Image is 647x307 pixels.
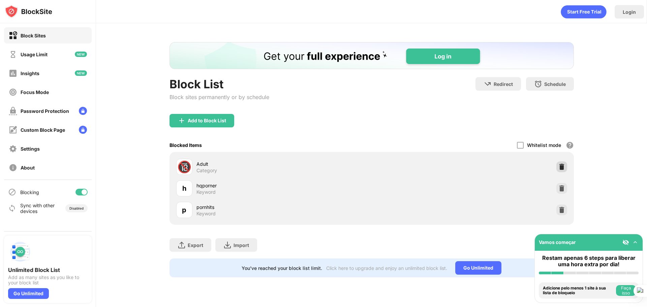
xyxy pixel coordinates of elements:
div: Export [188,242,203,248]
div: Keyword [196,189,216,195]
img: blocking-icon.svg [8,188,16,196]
img: push-block-list.svg [8,240,32,264]
img: block-on.svg [9,31,17,40]
img: focus-off.svg [9,88,17,96]
div: Adicione pelo menos 1 site à sua lista de bloqueio [543,286,614,296]
div: Usage Limit [21,52,48,57]
div: About [21,165,35,171]
iframe: Banner [170,42,574,69]
div: Whitelist mode [527,142,561,148]
div: Click here to upgrade and enjoy an unlimited block list. [326,265,447,271]
img: logo-blocksite.svg [5,5,52,18]
div: Custom Block Page [21,127,65,133]
div: Vamos começar [539,239,576,245]
img: password-protection-off.svg [9,107,17,115]
div: Go Unlimited [455,261,501,275]
div: You’ve reached your block list limit. [242,265,322,271]
img: insights-off.svg [9,69,17,78]
button: Faça isso [616,285,636,296]
div: 🔞 [177,160,191,174]
div: Category [196,167,217,174]
div: Redirect [494,81,513,87]
div: Add as many sites as you like to your block list [8,275,88,285]
div: Insights [21,70,39,76]
div: Unlimited Block List [8,267,88,273]
img: time-usage-off.svg [9,50,17,59]
div: Keyword [196,211,216,217]
img: new-icon.svg [75,70,87,76]
div: Settings [21,146,40,152]
img: omni-setup-toggle.svg [632,239,639,246]
div: Focus Mode [21,89,49,95]
img: eye-not-visible.svg [622,239,629,246]
div: Adult [196,160,372,167]
div: h [182,183,186,193]
div: pornhits [196,204,372,211]
div: Add to Block List [188,118,226,123]
div: Blocking [20,189,39,195]
div: Schedule [544,81,566,87]
img: sync-icon.svg [8,204,16,212]
div: Disabled [69,206,84,210]
div: Block Sites [21,33,46,38]
div: Block List [170,77,269,91]
div: Go Unlimited [8,288,49,299]
img: lock-menu.svg [79,126,87,134]
img: new-icon.svg [75,52,87,57]
img: about-off.svg [9,163,17,172]
img: settings-off.svg [9,145,17,153]
div: Blocked Items [170,142,202,148]
div: p [182,205,186,215]
div: Password Protection [21,108,69,114]
div: Import [234,242,249,248]
div: Login [623,9,636,15]
div: animation [561,5,607,19]
div: Sync with other devices [20,203,55,214]
div: Block sites permanently or by schedule [170,94,269,100]
img: customize-block-page-off.svg [9,126,17,134]
div: hqporner [196,182,372,189]
img: lock-menu.svg [79,107,87,115]
div: Restam apenas 6 steps para liberar uma hora extra por dia! [539,255,639,268]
